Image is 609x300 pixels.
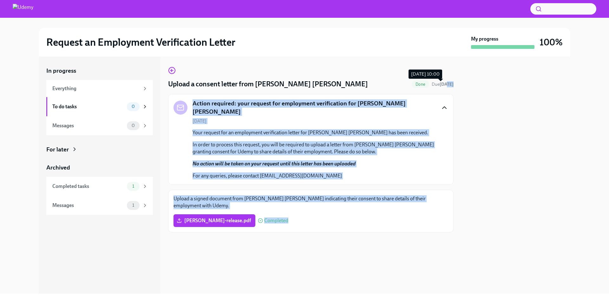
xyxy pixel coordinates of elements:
[52,122,124,129] div: Messages
[13,4,33,14] img: Udemy
[193,118,206,124] span: [DATE]
[46,36,235,49] h2: Request an Employment Verification Letter
[440,82,454,87] strong: [DATE]
[540,37,563,48] h3: 100%
[178,217,251,224] span: [PERSON_NAME]-release.pdf
[52,202,124,209] div: Messages
[193,99,435,116] h5: Action required: your request for employment verification for [PERSON_NAME] [PERSON_NAME]
[193,172,438,179] p: For any queries, please contact [EMAIL_ADDRESS][DOMAIN_NAME]
[46,97,153,116] a: To do tasks0
[46,80,153,97] a: Everything
[168,79,368,89] h4: Upload a consent letter from [PERSON_NAME] [PERSON_NAME]
[174,214,255,227] label: [PERSON_NAME]-release.pdf
[432,82,454,87] span: Due
[46,163,153,172] a: Archived
[52,103,124,110] div: To do tasks
[128,203,138,208] span: 1
[128,104,139,109] span: 0
[46,116,153,135] a: Messages0
[471,36,498,43] strong: My progress
[52,85,140,92] div: Everything
[412,82,429,87] span: Done
[46,177,153,196] a: Completed tasks1
[128,123,139,128] span: 0
[174,195,448,209] p: Upload a signed document from [PERSON_NAME] [PERSON_NAME] indicating their consent to share detai...
[52,183,124,190] div: Completed tasks
[46,145,153,154] a: For later
[46,145,69,154] div: For later
[46,196,153,215] a: Messages1
[193,161,356,167] strong: No action will be taken on your request until this letter has been uploaded
[46,67,153,75] a: In progress
[264,218,288,223] span: Completed
[193,129,438,136] p: Your request for an employment verification letter for [PERSON_NAME] [PERSON_NAME] has been recei...
[128,184,138,189] span: 1
[193,141,438,155] p: In order to process this request, you will be required to upload a letter from [PERSON_NAME] [PER...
